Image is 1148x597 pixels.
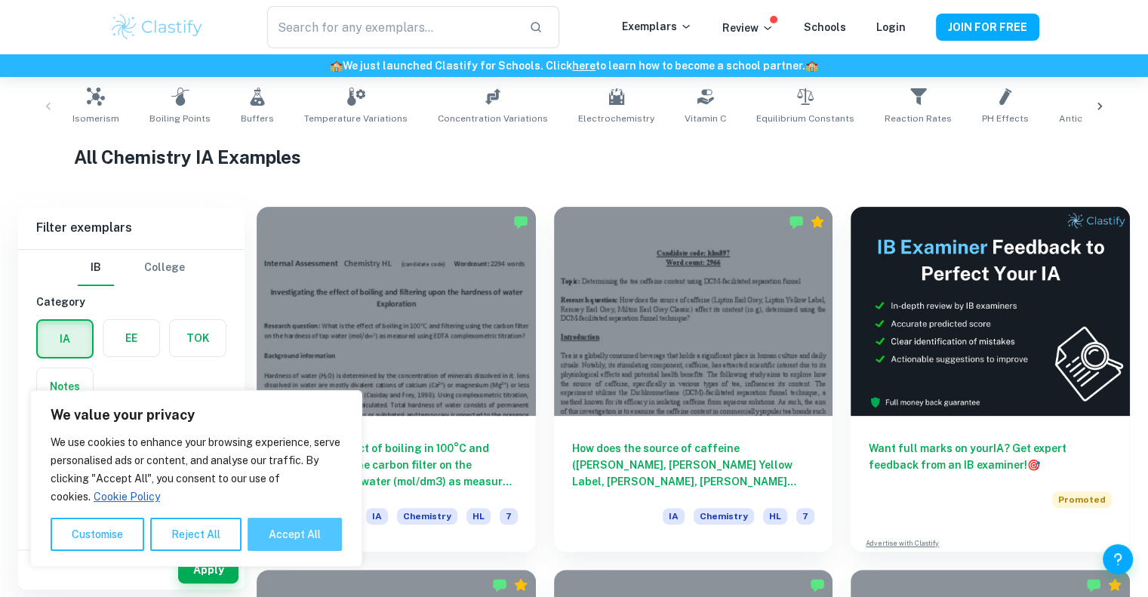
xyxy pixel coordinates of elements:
h1: All Chemistry IA Examples [74,143,1075,171]
span: 7 [796,508,814,525]
h6: What is the effect of boiling in 100°C and filtering using the carbon filter on the hardness of t... [275,440,518,490]
span: Boiling Points [149,112,211,125]
img: Thumbnail [851,207,1130,416]
img: Marked [492,577,507,592]
p: We value your privacy [51,406,342,424]
button: IA [38,321,92,357]
button: Apply [178,556,239,583]
button: Notes [37,368,93,405]
span: Chemistry [694,508,754,525]
input: Search for any exemplars... [267,6,516,48]
h6: How does the source of caffeine ([PERSON_NAME], [PERSON_NAME] Yellow Label, [PERSON_NAME], [PERSO... [572,440,815,490]
button: JOIN FOR FREE [936,14,1039,41]
img: Marked [513,214,528,229]
a: Cookie Policy [93,490,161,503]
a: How does the source of caffeine ([PERSON_NAME], [PERSON_NAME] Yellow Label, [PERSON_NAME], [PERSO... [554,207,833,552]
img: Clastify logo [109,12,205,42]
a: Login [876,21,906,33]
div: Premium [810,214,825,229]
div: Premium [1107,577,1122,592]
p: We use cookies to enhance your browsing experience, serve personalised ads or content, and analys... [51,433,342,506]
span: Reaction Rates [885,112,952,125]
img: Marked [810,577,825,592]
span: IA [663,508,685,525]
h6: Category [36,294,226,310]
button: IB [78,250,114,286]
span: Vitamin C [685,112,726,125]
h6: We just launched Clastify for Schools. Click to learn how to become a school partner. [3,57,1145,74]
span: Buffers [241,112,274,125]
a: Want full marks on yourIA? Get expert feedback from an IB examiner!PromotedAdvertise with Clastify [851,207,1130,552]
div: Premium [513,577,528,592]
a: Advertise with Clastify [866,538,939,549]
h6: Filter exemplars [18,207,245,249]
span: pH Effects [982,112,1029,125]
button: Accept All [248,518,342,551]
span: HL [763,508,787,525]
span: Chemistry [397,508,457,525]
button: EE [103,320,159,356]
span: 🏫 [330,60,343,72]
p: Exemplars [622,18,692,35]
span: IA [366,508,388,525]
span: Isomerism [72,112,119,125]
span: Concentration Variations [438,112,548,125]
span: Equilibrium Constants [756,112,854,125]
a: here [572,60,596,72]
img: Marked [789,214,804,229]
span: Promoted [1052,491,1112,508]
span: Electrochemistry [578,112,654,125]
div: We value your privacy [30,390,362,567]
button: College [144,250,185,286]
span: Temperature Variations [304,112,408,125]
p: Review [722,20,774,36]
a: Schools [804,21,846,33]
h6: Want full marks on your IA ? Get expert feedback from an IB examiner! [869,440,1112,473]
span: 🎯 [1027,459,1040,471]
button: Customise [51,518,144,551]
span: HL [466,508,491,525]
button: Help and Feedback [1103,544,1133,574]
button: Reject All [150,518,242,551]
span: 🏫 [805,60,818,72]
button: TOK [170,320,226,356]
span: 7 [500,508,518,525]
a: What is the effect of boiling in 100°C and filtering using the carbon filter on the hardness of t... [257,207,536,552]
img: Marked [1086,577,1101,592]
div: Filter type choice [78,250,185,286]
